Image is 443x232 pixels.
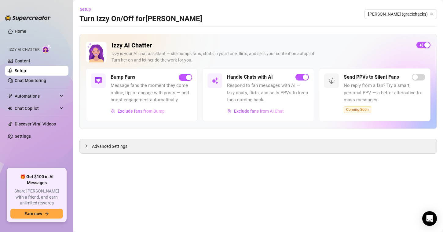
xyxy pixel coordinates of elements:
[111,82,192,104] span: Message fans the moment they come online, tip, or engage with posts — and boost engagement automa...
[80,7,91,12] span: Setup
[112,42,412,49] h2: Izzy AI Chatter
[10,174,63,186] span: 🎁 Get $100 in AI Messages
[79,14,202,24] h3: Turn Izzy On/Off for [PERSON_NAME]
[227,106,284,116] button: Exclude fans from AI Chat
[211,77,218,84] img: svg%3e
[430,12,434,16] span: team
[111,73,135,81] h5: Bump Fans
[15,91,58,101] span: Automations
[86,42,107,62] img: Izzy AI Chatter
[328,77,335,84] img: svg%3e
[344,73,399,81] h5: Send PPVs to Silent Fans
[79,4,96,14] button: Setup
[227,82,309,104] span: Respond to fan messages with AI — Izzy chats, flirts, and sells PPVs to keep fans coming back.
[227,73,273,81] h5: Handle Chats with AI
[24,211,42,216] span: Earn now
[227,109,232,113] img: svg%3e
[8,94,13,99] span: thunderbolt
[45,211,49,216] span: arrow-right
[15,78,46,83] a: Chat Monitoring
[368,9,433,19] span: Gracie (graciehacks)
[344,82,425,104] span: No reply from a fan? Try a smart, personal PPV — a better alternative to mass messages.
[112,51,412,63] div: Izzy is your AI chat assistant — she bumps fans, chats in your tone, flirts, and sells your conte...
[422,211,437,226] div: Open Intercom Messenger
[15,58,30,63] a: Content
[234,109,284,114] span: Exclude fans from AI Chat
[10,188,63,206] span: Share [PERSON_NAME] with a friend, and earn unlimited rewards
[10,209,63,219] button: Earn nowarrow-right
[92,143,127,150] span: Advanced Settings
[15,29,26,34] a: Home
[9,47,39,53] span: Izzy AI Chatter
[15,68,26,73] a: Setup
[15,134,31,139] a: Settings
[15,103,58,113] span: Chat Copilot
[42,44,51,53] img: AI Chatter
[111,106,165,116] button: Exclude fans from Bump
[8,106,12,110] img: Chat Copilot
[111,109,115,113] img: svg%3e
[85,143,92,149] div: collapsed
[344,106,371,113] span: Coming Soon
[118,109,165,114] span: Exclude fans from Bump
[15,122,56,126] a: Discover Viral Videos
[95,77,102,84] img: svg%3e
[5,15,51,21] img: logo-BBDzfeDw.svg
[85,144,88,148] span: collapsed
